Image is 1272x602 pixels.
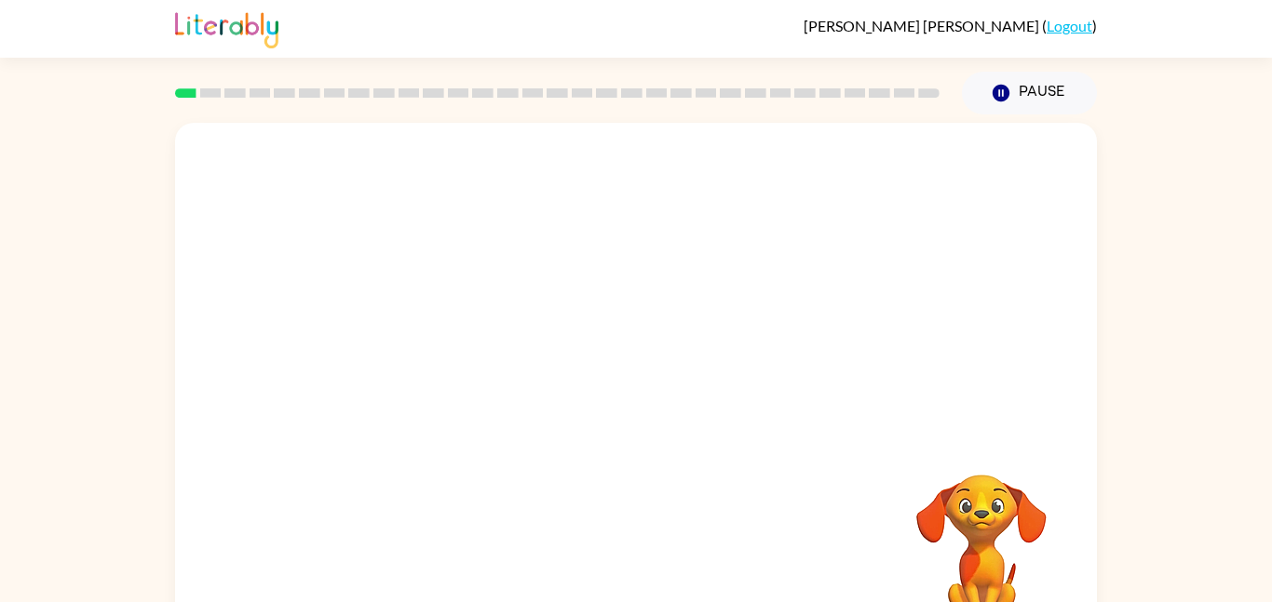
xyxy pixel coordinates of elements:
[962,72,1097,114] button: Pause
[804,17,1097,34] div: ( )
[804,17,1042,34] span: [PERSON_NAME] [PERSON_NAME]
[1047,17,1092,34] a: Logout
[175,7,278,48] img: Literably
